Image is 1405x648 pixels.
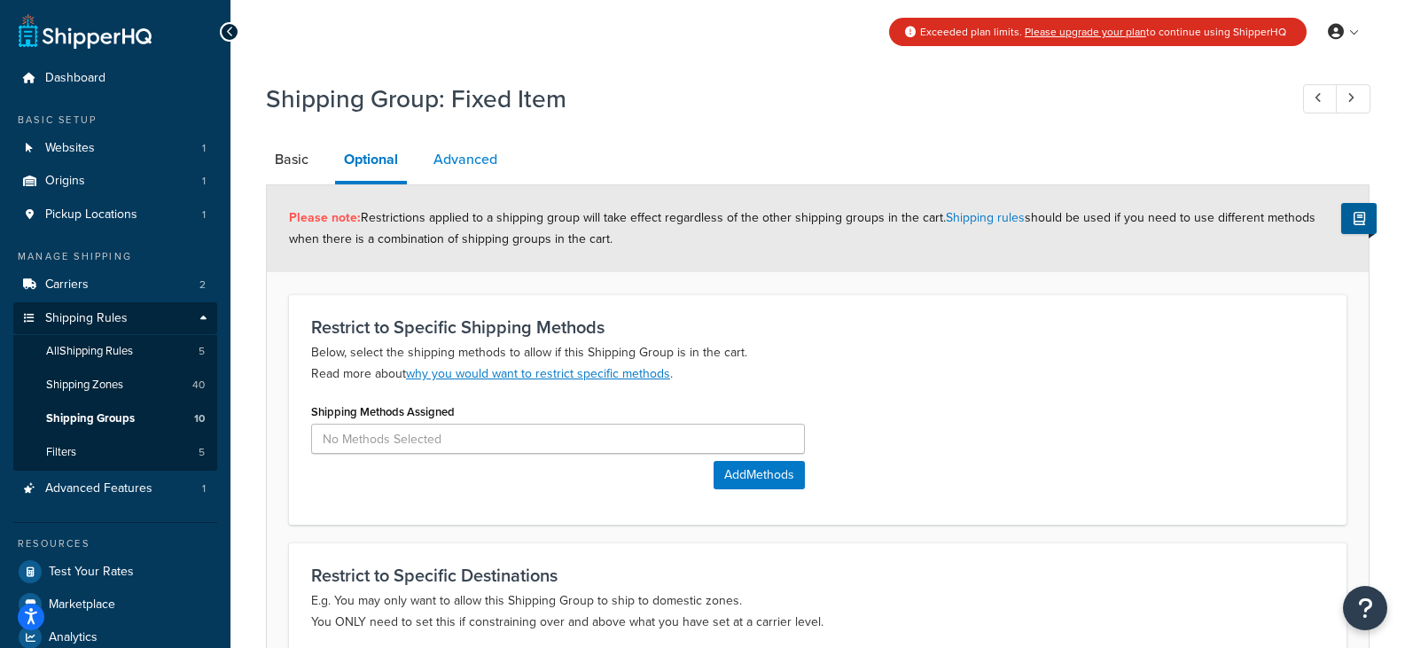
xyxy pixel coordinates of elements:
[45,481,152,496] span: Advanced Features
[199,277,206,293] span: 2
[13,335,217,368] a: AllShipping Rules5
[13,436,217,469] li: Filters
[335,138,407,184] a: Optional
[46,344,133,359] span: All Shipping Rules
[13,132,217,165] li: Websites
[13,536,217,551] div: Resources
[13,165,217,198] a: Origins1
[49,565,134,580] span: Test Your Rates
[199,344,205,359] span: 5
[13,302,217,471] li: Shipping Rules
[13,199,217,231] a: Pickup Locations1
[311,424,805,454] input: No Methods Selected
[311,590,1324,633] p: E.g. You may only want to allow this Shipping Group to ship to domestic zones. You ONLY need to s...
[45,174,85,189] span: Origins
[1025,24,1146,40] a: Please upgrade your plan
[45,207,137,223] span: Pickup Locations
[13,113,217,128] div: Basic Setup
[311,317,1324,337] h3: Restrict to Specific Shipping Methods
[202,481,206,496] span: 1
[194,411,205,426] span: 10
[13,472,217,505] a: Advanced Features1
[46,378,123,393] span: Shipping Zones
[13,402,217,435] li: Shipping Groups
[45,71,105,86] span: Dashboard
[406,364,670,383] a: why you would want to restrict specific methods
[202,141,206,156] span: 1
[13,436,217,469] a: Filters5
[13,402,217,435] a: Shipping Groups10
[266,138,317,181] a: Basic
[202,207,206,223] span: 1
[49,597,115,613] span: Marketplace
[289,208,1315,248] span: Restrictions applied to a shipping group will take effect regardless of the other shipping groups...
[13,165,217,198] li: Origins
[45,141,95,156] span: Websites
[311,566,1324,585] h3: Restrict to Specific Destinations
[266,82,1270,116] h1: Shipping Group: Fixed Item
[13,472,217,505] li: Advanced Features
[1303,84,1338,113] a: Previous Record
[311,405,455,418] label: Shipping Methods Assigned
[714,461,805,489] button: AddMethods
[13,369,217,402] a: Shipping Zones40
[13,302,217,335] a: Shipping Rules
[45,311,128,326] span: Shipping Rules
[46,445,76,460] span: Filters
[920,24,1286,40] span: Exceeded plan limits. to continue using ShipperHQ
[13,249,217,264] div: Manage Shipping
[192,378,205,393] span: 40
[1343,586,1387,630] button: Open Resource Center
[311,342,1324,385] p: Below, select the shipping methods to allow if this Shipping Group is in the cart. Read more about .
[1336,84,1370,113] a: Next Record
[13,62,217,95] a: Dashboard
[13,269,217,301] a: Carriers2
[202,174,206,189] span: 1
[46,411,135,426] span: Shipping Groups
[13,132,217,165] a: Websites1
[289,208,361,227] strong: Please note:
[1341,203,1377,234] button: Show Help Docs
[425,138,506,181] a: Advanced
[13,199,217,231] li: Pickup Locations
[946,208,1025,227] a: Shipping rules
[13,369,217,402] li: Shipping Zones
[13,269,217,301] li: Carriers
[49,630,98,645] span: Analytics
[199,445,205,460] span: 5
[13,589,217,621] a: Marketplace
[45,277,89,293] span: Carriers
[13,556,217,588] a: Test Your Rates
